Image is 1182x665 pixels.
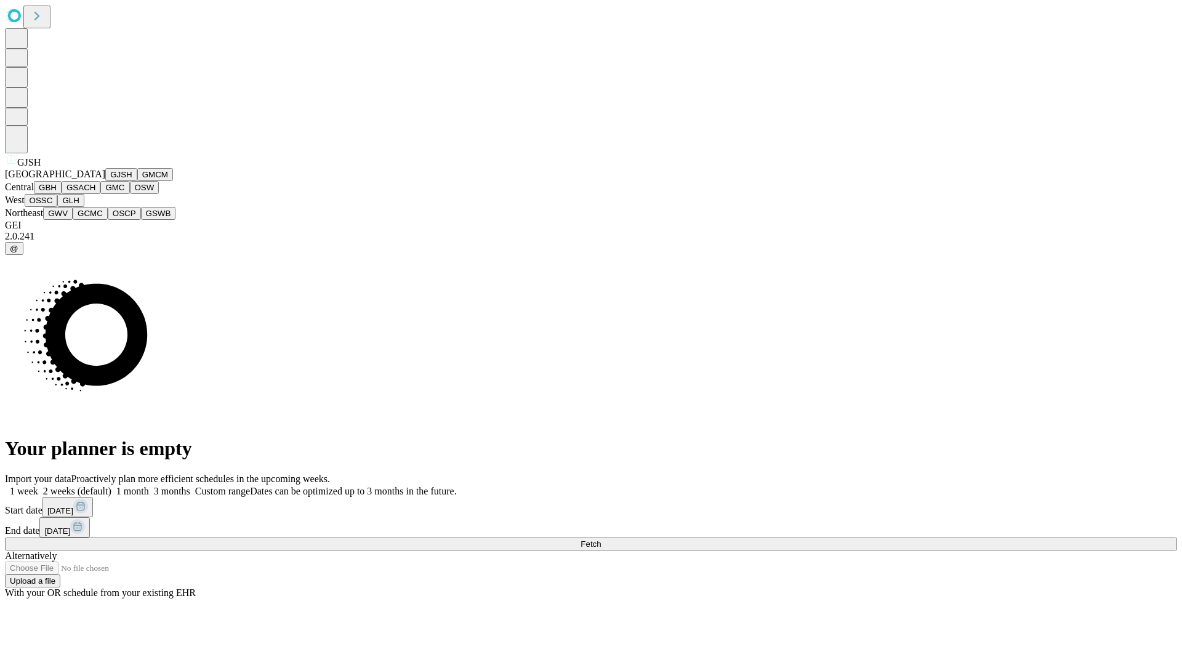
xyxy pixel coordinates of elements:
[5,587,196,598] span: With your OR schedule from your existing EHR
[62,181,100,194] button: GSACH
[17,157,41,167] span: GJSH
[116,486,149,496] span: 1 month
[5,497,1177,517] div: Start date
[5,182,34,192] span: Central
[5,220,1177,231] div: GEI
[5,550,57,561] span: Alternatively
[10,244,18,253] span: @
[73,207,108,220] button: GCMC
[141,207,176,220] button: GSWB
[42,497,93,517] button: [DATE]
[5,474,71,484] span: Import your data
[5,437,1177,460] h1: Your planner is empty
[71,474,330,484] span: Proactively plan more efficient schedules in the upcoming weeks.
[5,538,1177,550] button: Fetch
[5,195,25,205] span: West
[581,539,601,549] span: Fetch
[5,208,43,218] span: Northeast
[44,526,70,536] span: [DATE]
[34,181,62,194] button: GBH
[105,168,137,181] button: GJSH
[5,242,23,255] button: @
[195,486,250,496] span: Custom range
[250,486,456,496] span: Dates can be optimized up to 3 months in the future.
[100,181,129,194] button: GMC
[5,517,1177,538] div: End date
[5,169,105,179] span: [GEOGRAPHIC_DATA]
[43,486,111,496] span: 2 weeks (default)
[10,486,38,496] span: 1 week
[25,194,58,207] button: OSSC
[154,486,190,496] span: 3 months
[39,517,90,538] button: [DATE]
[43,207,73,220] button: GWV
[137,168,173,181] button: GMCM
[130,181,159,194] button: OSW
[108,207,141,220] button: OSCP
[47,506,73,515] span: [DATE]
[5,574,60,587] button: Upload a file
[57,194,84,207] button: GLH
[5,231,1177,242] div: 2.0.241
